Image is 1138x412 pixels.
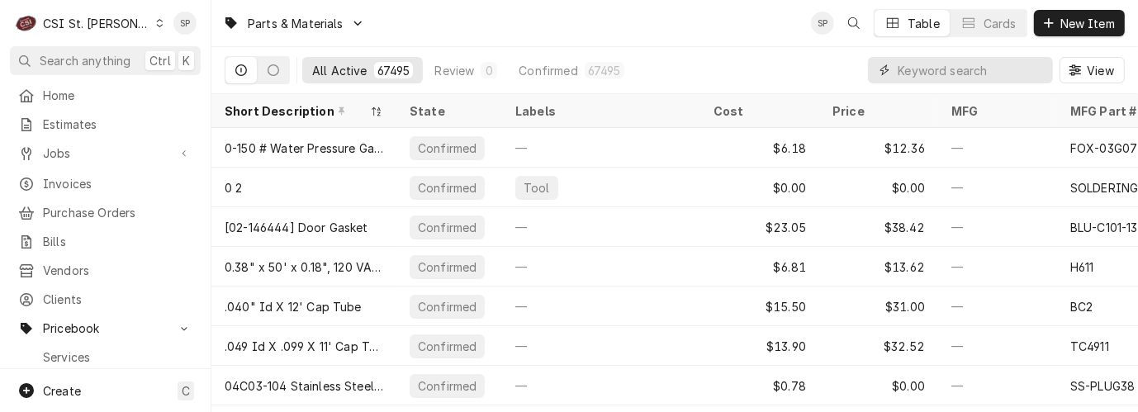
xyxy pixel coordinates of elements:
div: Table [908,15,940,32]
div: 04C03-104 Stainless Steel Plug 3/8" [225,377,383,395]
div: [02-146444] Door Gasket [225,219,368,236]
a: Vendors [10,257,201,284]
div: Tool [522,179,552,197]
div: SS-PLUG38 [1070,377,1135,395]
div: — [502,128,700,168]
div: $0.78 [700,366,819,405]
div: 67495 [377,62,410,79]
span: C [182,382,190,400]
div: Labels [515,102,687,120]
div: — [502,366,700,405]
div: .049 Id X .099 X 11' Cap Tubing [225,338,383,355]
span: Parts & Materials [248,15,344,32]
span: Vendors [43,262,192,279]
div: $31.00 [819,287,938,326]
div: — [502,287,700,326]
span: Jobs [43,144,168,162]
span: K [183,52,190,69]
a: Services [10,343,201,371]
div: $0.00 [700,168,819,207]
div: $13.62 [819,247,938,287]
div: — [502,326,700,366]
a: Estimates [10,111,201,138]
div: Confirmed [416,258,478,276]
div: — [502,247,700,287]
div: $13.90 [700,326,819,366]
div: TC4911 [1070,338,1109,355]
div: Cards [984,15,1017,32]
div: Confirmed [416,140,478,157]
div: MFG [951,102,1041,120]
div: — [938,128,1057,168]
div: 0 [484,62,494,79]
div: $0.00 [819,168,938,207]
div: $6.18 [700,128,819,168]
span: View [1083,62,1117,79]
div: Shelley Politte's Avatar [173,12,197,35]
a: Go to Parts & Materials [216,10,372,37]
a: Go to Jobs [10,140,201,167]
div: Confirmed [416,298,478,315]
div: Confirmed [416,219,478,236]
span: Home [43,87,192,104]
a: Home [10,82,201,109]
div: Confirmed [519,62,577,79]
span: Pricebook [43,320,168,337]
div: — [938,168,1057,207]
div: $38.42 [819,207,938,247]
button: View [1060,57,1125,83]
div: SP [811,12,834,35]
button: Search anythingCtrlK [10,46,201,75]
div: 0.38" x 50' x 0.18", 120 VAC, 6 W, Braided Metal Shield, Modified Polyolefin Insulating Jacket, Self [225,258,383,276]
span: Ctrl [149,52,171,69]
span: Bills [43,233,192,250]
div: — [938,366,1057,405]
div: — [938,287,1057,326]
span: Estimates [43,116,192,133]
div: $6.81 [700,247,819,287]
span: Services [43,348,192,366]
div: H611 [1070,258,1094,276]
a: Clients [10,286,201,313]
input: Keyword search [898,57,1045,83]
div: 0-150 # Water Pressure Gauge [225,140,383,157]
div: CSI St. [PERSON_NAME] [43,15,150,32]
div: BC2 [1070,298,1093,315]
div: Short Description [225,102,367,120]
div: $12.36 [819,128,938,168]
div: 67495 [588,62,621,79]
button: New Item [1034,10,1125,36]
a: Go to Pricebook [10,315,201,342]
div: CSI St. Louis's Avatar [15,12,38,35]
div: $0.00 [819,366,938,405]
div: $32.52 [819,326,938,366]
span: New Item [1057,15,1118,32]
a: Invoices [10,170,201,197]
span: Invoices [43,175,192,192]
span: Clients [43,291,192,308]
div: Shelley Politte's Avatar [811,12,834,35]
div: Cost [714,102,803,120]
div: — [938,207,1057,247]
div: State [410,102,486,120]
div: — [938,247,1057,287]
div: Confirmed [416,338,478,355]
div: C [15,12,38,35]
div: Price [832,102,922,120]
a: Purchase Orders [10,199,201,226]
div: All Active [312,62,367,79]
span: Create [43,384,81,398]
div: $23.05 [700,207,819,247]
div: .040" Id X 12' Cap Tube [225,298,362,315]
div: Confirmed [416,179,478,197]
div: — [938,326,1057,366]
div: — [502,207,700,247]
button: Open search [841,10,867,36]
div: 0 2 [225,179,242,197]
a: Bills [10,228,201,255]
span: Search anything [40,52,130,69]
div: Confirmed [416,377,478,395]
div: $15.50 [700,287,819,326]
div: SP [173,12,197,35]
span: Purchase Orders [43,204,192,221]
